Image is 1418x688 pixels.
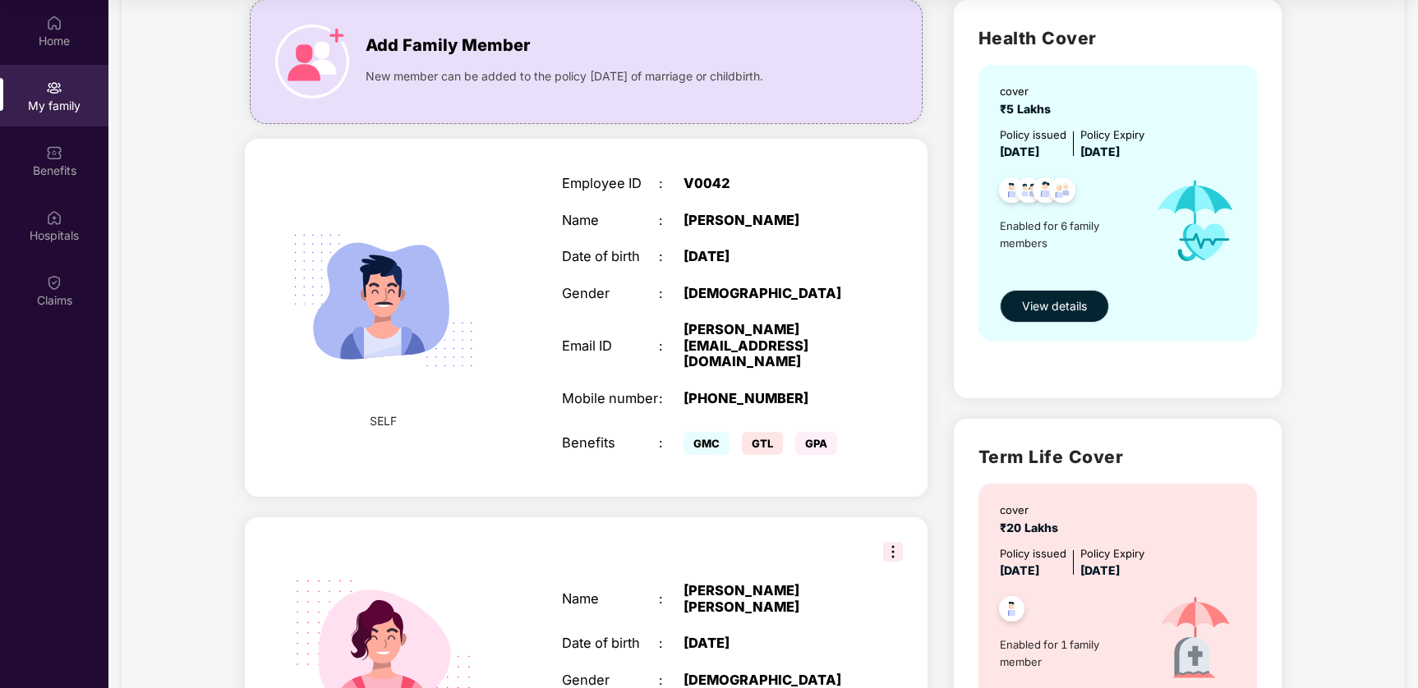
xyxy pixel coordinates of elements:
[795,432,837,455] span: GPA
[562,591,659,608] div: Name
[46,209,62,226] img: svg+xml;base64,PHN2ZyBpZD0iSG9zcGl0YWxzIiB4bWxucz0iaHR0cDovL3d3dy53My5vcmcvMjAwMC9zdmciIHdpZHRoPS...
[1000,563,1039,577] span: [DATE]
[1000,636,1139,670] span: Enabled for 1 family member
[562,249,659,265] div: Date of birth
[684,322,854,370] div: [PERSON_NAME][EMAIL_ADDRESS][DOMAIN_NAME]
[1000,521,1065,534] span: ₹20 Lakhs
[1080,563,1120,577] span: [DATE]
[659,286,684,302] div: :
[684,583,854,615] div: [PERSON_NAME] [PERSON_NAME]
[883,542,903,562] img: svg+xml;base64,PHN2ZyB3aWR0aD0iMzIiIGhlaWdodD0iMzIiIHZpZXdCb3g9IjAgMCAzMiAzMiIgZmlsbD0ibm9uZSIgeG...
[978,25,1257,52] h2: Health Cover
[275,25,349,99] img: icon
[1080,144,1120,158] span: [DATE]
[46,144,62,161] img: svg+xml;base64,PHN2ZyBpZD0iQmVuZWZpdHMiIHhtbG5zPSJodHRwOi8vd3d3LnczLm9yZy8yMDAwL3N2ZyIgd2lkdGg9Ij...
[659,391,684,407] div: :
[1080,545,1144,562] div: Policy Expiry
[1000,144,1039,158] span: [DATE]
[1000,126,1066,144] div: Policy issued
[46,15,62,31] img: svg+xml;base64,PHN2ZyBpZD0iSG9tZSIgeG1sbnM9Imh0dHA6Ly93d3cudzMub3JnLzIwMDAvc3ZnIiB3aWR0aD0iMjAiIG...
[1000,102,1057,116] span: ₹5 Lakhs
[684,176,854,192] div: V0042
[562,391,659,407] div: Mobile number
[272,189,495,411] img: svg+xml;base64,PHN2ZyB4bWxucz0iaHR0cDovL3d3dy53My5vcmcvMjAwMC9zdmciIHdpZHRoPSIyMjQiIGhlaWdodD0iMT...
[562,213,659,229] div: Name
[659,635,684,652] div: :
[1000,83,1057,100] div: cover
[742,432,783,455] span: GTL
[684,432,730,455] span: GMC
[992,172,1032,213] img: svg+xml;base64,PHN2ZyB4bWxucz0iaHR0cDovL3d3dy53My5vcmcvMjAwMC9zdmciIHdpZHRoPSI0OC45NDMiIGhlaWdodD...
[562,338,659,355] div: Email ID
[659,213,684,229] div: :
[562,635,659,652] div: Date of birth
[659,435,684,452] div: :
[366,67,763,85] span: New member can be added to the policy [DATE] of marriage or childbirth.
[659,591,684,608] div: :
[992,591,1032,631] img: svg+xml;base64,PHN2ZyB4bWxucz0iaHR0cDovL3d3dy53My5vcmcvMjAwMC9zdmciIHdpZHRoPSI0OC45NDMiIGhlaWdodD...
[46,80,62,96] img: svg+xml;base64,PHN2ZyB3aWR0aD0iMjAiIGhlaWdodD0iMjAiIHZpZXdCb3g9IjAgMCAyMCAyMCIgZmlsbD0ibm9uZSIgeG...
[1000,502,1065,519] div: cover
[562,286,659,302] div: Gender
[1139,161,1252,282] img: icon
[659,176,684,192] div: :
[659,249,684,265] div: :
[659,338,684,355] div: :
[366,33,530,58] span: Add Family Member
[1000,290,1109,323] button: View details
[684,213,854,229] div: [PERSON_NAME]
[1009,172,1049,213] img: svg+xml;base64,PHN2ZyB4bWxucz0iaHR0cDovL3d3dy53My5vcmcvMjAwMC9zdmciIHdpZHRoPSI0OC45MTUiIGhlaWdodD...
[684,391,854,407] div: [PHONE_NUMBER]
[46,274,62,291] img: svg+xml;base64,PHN2ZyBpZD0iQ2xhaW0iIHhtbG5zPSJodHRwOi8vd3d3LnczLm9yZy8yMDAwL3N2ZyIgd2lkdGg9IjIwIi...
[684,635,854,652] div: [DATE]
[1000,545,1066,562] div: Policy issued
[562,435,659,452] div: Benefits
[562,176,659,192] div: Employee ID
[684,249,854,265] div: [DATE]
[1080,126,1144,144] div: Policy Expiry
[684,286,854,302] div: [DEMOGRAPHIC_DATA]
[370,412,397,430] span: SELF
[978,443,1257,470] h2: Term Life Cover
[1043,172,1083,213] img: svg+xml;base64,PHN2ZyB4bWxucz0iaHR0cDovL3d3dy53My5vcmcvMjAwMC9zdmciIHdpZHRoPSI0OC45NDMiIGhlaWdodD...
[1022,297,1087,315] span: View details
[1025,172,1066,213] img: svg+xml;base64,PHN2ZyB4bWxucz0iaHR0cDovL3d3dy53My5vcmcvMjAwMC9zdmciIHdpZHRoPSI0OC45NDMiIGhlaWdodD...
[1000,218,1139,251] span: Enabled for 6 family members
